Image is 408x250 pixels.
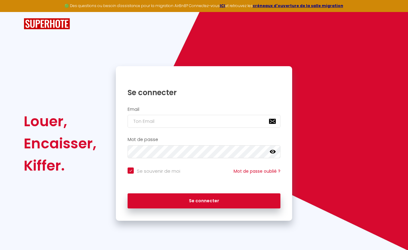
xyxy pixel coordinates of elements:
[24,132,96,155] div: Encaisser,
[234,168,280,174] a: Mot de passe oublié ?
[128,137,280,142] h2: Mot de passe
[24,18,70,30] img: SuperHote logo
[24,155,96,177] div: Kiffer.
[128,193,280,209] button: Se connecter
[128,115,280,128] input: Ton Email
[128,107,280,112] h2: Email
[128,88,280,97] h1: Se connecter
[220,3,225,8] a: ICI
[253,3,343,8] a: créneaux d'ouverture de la salle migration
[24,110,96,132] div: Louer,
